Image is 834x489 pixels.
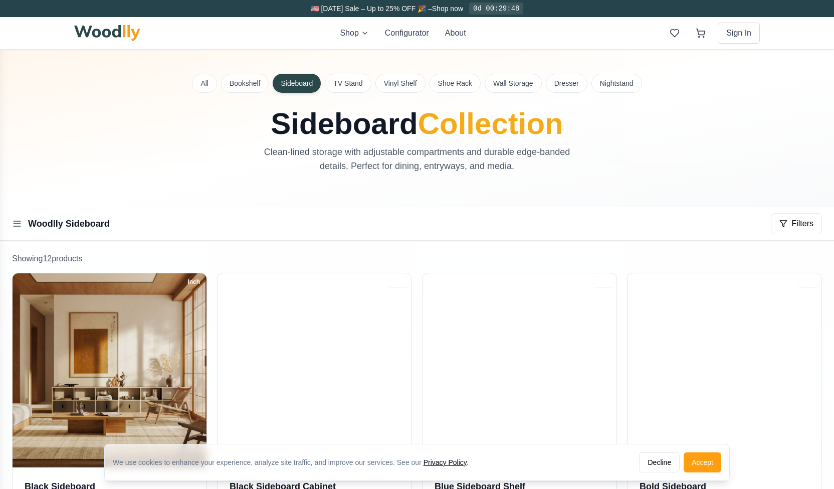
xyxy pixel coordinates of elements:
[12,253,822,265] p: Showing 12 product s
[113,457,477,467] div: We use cookies to enhance your experience, analyze site traffic, and improve our services. See our .
[192,74,217,93] button: All
[684,452,721,472] button: Accept
[593,276,614,287] div: Inch
[791,218,813,230] span: Filters
[798,276,819,287] div: Inch
[311,5,432,13] span: 🇺🇸 [DATE] Sale – Up to 25% OFF 🎉 –
[771,213,822,234] button: Filters
[628,273,821,467] img: Bold Sideboard
[375,74,426,93] button: Vinyl Shelf
[718,23,760,44] button: Sign In
[430,74,481,93] button: Shoe Rack
[28,219,110,229] a: Woodlly Sideboard
[639,452,680,472] button: Decline
[218,273,411,467] img: Black Sideboard Cabinet
[418,107,563,140] span: Collection
[546,74,587,93] button: Dresser
[445,27,466,39] button: About
[591,74,642,93] button: Nightstand
[183,276,204,287] div: Inch
[469,3,523,15] div: 0d 00:29:48
[221,74,269,93] button: Bookshelf
[273,74,321,93] button: Sideboard
[388,276,409,287] div: Inch
[424,458,467,466] a: Privacy Policy
[385,27,429,39] button: Configurator
[325,74,371,93] button: TV Stand
[423,273,616,467] img: Blue Sideboard Shelf
[192,109,642,139] h1: Sideboard
[432,5,463,13] a: Shop now
[249,145,585,173] p: Clean-lined storage with adjustable compartments and durable edge-banded details. Perfect for din...
[74,25,140,41] img: Woodlly
[13,273,206,467] img: Black Sideboard
[340,27,368,39] button: Shop
[485,74,542,93] button: Wall Storage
